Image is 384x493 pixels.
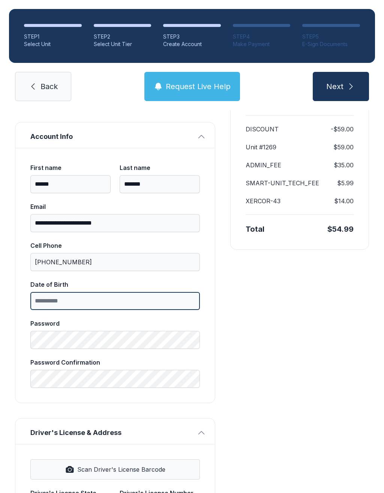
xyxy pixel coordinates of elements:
[163,33,221,40] div: STEP 3
[246,197,280,206] dt: XERCOR-43
[334,161,354,170] dd: $35.00
[30,427,194,438] span: Driver's License & Address
[30,131,194,142] span: Account Info
[24,33,82,40] div: STEP 1
[120,163,200,172] div: Last name
[233,33,291,40] div: STEP 4
[333,143,354,152] dd: $59.00
[233,40,291,48] div: Make Payment
[30,163,111,172] div: First name
[30,292,200,310] input: Date of Birth
[30,241,200,250] div: Cell Phone
[24,40,82,48] div: Select Unit
[163,40,221,48] div: Create Account
[166,81,231,92] span: Request Live Help
[30,331,200,349] input: Password
[30,202,200,211] div: Email
[331,125,354,134] dd: -$59.00
[246,143,276,152] dt: Unit #1269
[30,319,200,328] div: Password
[30,214,200,232] input: Email
[337,179,354,188] dd: $5.99
[30,370,200,388] input: Password Confirmation
[30,358,200,367] div: Password Confirmation
[246,125,279,134] dt: DISCOUNT
[94,33,151,40] div: STEP 2
[15,419,215,444] button: Driver's License & Address
[40,81,58,92] span: Back
[120,175,200,193] input: Last name
[30,253,200,271] input: Cell Phone
[30,280,200,289] div: Date of Birth
[327,224,354,234] div: $54.99
[246,179,319,188] dt: SMART-UNIT_TECH_FEE
[246,161,281,170] dt: ADMIN_FEE
[334,197,354,206] dd: $14.00
[94,40,151,48] div: Select Unit Tier
[30,175,111,193] input: First name
[326,81,343,92] span: Next
[302,33,360,40] div: STEP 5
[77,465,165,474] span: Scan Driver's License Barcode
[15,122,215,148] button: Account Info
[302,40,360,48] div: E-Sign Documents
[246,224,264,234] div: Total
